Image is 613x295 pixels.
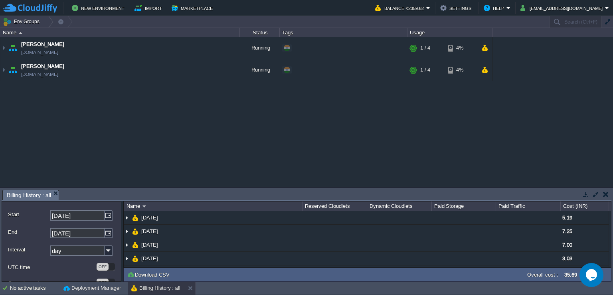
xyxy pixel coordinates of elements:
[132,238,138,251] img: AMDAwAAAACH5BAEAAAAALAAAAAABAAEAAAICRAEAOw==
[562,215,572,221] span: 5.19
[140,214,159,221] a: [DATE]
[520,3,605,13] button: [EMAIL_ADDRESS][DOMAIN_NAME]
[564,272,577,278] label: 35.69
[63,284,121,292] button: Deployment Manager
[240,59,280,81] div: Running
[132,225,138,238] img: AMDAwAAAACH5BAEAAAAALAAAAAABAAEAAAICRAEAOw==
[7,59,18,81] img: AMDAwAAAACH5BAEAAAAALAAAAAABAAEAAAICRAEAOw==
[7,190,51,200] span: Billing History : all
[8,263,96,271] label: UTC time
[124,211,130,224] img: AMDAwAAAACH5BAEAAAAALAAAAAABAAEAAAICRAEAOw==
[8,228,49,236] label: End
[21,40,64,48] a: [PERSON_NAME]
[140,241,159,248] a: [DATE]
[448,59,474,81] div: 4%
[303,201,367,211] div: Reserved Cloudlets
[562,255,572,261] span: 3.03
[3,3,57,13] img: CloudJiffy
[19,32,22,34] img: AMDAwAAAACH5BAEAAAAALAAAAAABAAEAAAICRAEAOw==
[21,62,64,70] a: [PERSON_NAME]
[124,252,130,265] img: AMDAwAAAACH5BAEAAAAALAAAAAABAAEAAAICRAEAOw==
[124,225,130,238] img: AMDAwAAAACH5BAEAAAAALAAAAAABAAEAAAICRAEAOw==
[3,16,42,27] button: Env Groups
[132,265,138,279] img: AMDAwAAAACH5BAEAAAAALAAAAAABAAEAAAICRAEAOw==
[408,28,492,37] div: Usage
[21,70,58,78] a: [DOMAIN_NAME]
[134,3,164,13] button: Import
[280,28,407,37] div: Tags
[132,211,138,224] img: AMDAwAAAACH5BAEAAAAALAAAAAABAAEAAAICRAEAOw==
[124,238,130,251] img: AMDAwAAAACH5BAEAAAAALAAAAAABAAEAAAICRAEAOw==
[8,279,96,287] label: Group by node
[448,37,474,59] div: 4%
[240,37,280,59] div: Running
[420,59,430,81] div: 1 / 4
[440,3,474,13] button: Settings
[124,265,130,279] img: AMDAwAAAACH5BAEAAAAALAAAAAABAAEAAAICRAEAOw==
[527,272,558,278] label: Overall cost :
[0,37,7,59] img: AMDAwAAAACH5BAEAAAAALAAAAAABAAEAAAICRAEAOw==
[97,263,109,271] div: OFF
[240,28,279,37] div: Status
[0,59,7,81] img: AMDAwAAAACH5BAEAAAAALAAAAAABAAEAAAICRAEAOw==
[484,3,506,13] button: Help
[140,228,159,235] a: [DATE]
[375,3,426,13] button: Balance ₹2359.62
[1,28,239,37] div: Name
[131,284,180,292] button: Billing History : all
[21,48,58,56] a: [DOMAIN_NAME]
[97,279,109,286] div: OFF
[72,3,127,13] button: New Environment
[562,242,572,248] span: 7.00
[172,3,215,13] button: Marketplace
[8,210,49,219] label: Start
[10,282,60,295] div: No active tasks
[142,205,146,207] img: AMDAwAAAACH5BAEAAAAALAAAAAABAAEAAAICRAEAOw==
[432,201,496,211] div: Paid Storage
[127,271,172,278] button: Download CSV
[562,228,572,234] span: 7.25
[132,252,138,265] img: AMDAwAAAACH5BAEAAAAALAAAAAABAAEAAAICRAEAOw==
[579,263,605,287] iframe: chat widget
[125,201,302,211] div: Name
[140,255,159,262] a: [DATE]
[7,37,18,59] img: AMDAwAAAACH5BAEAAAAALAAAAAABAAEAAAICRAEAOw==
[561,201,609,211] div: Cost (INR)
[8,245,49,254] label: Interval
[496,201,560,211] div: Paid Traffic
[368,201,431,211] div: Dynamic Cloudlets
[420,37,430,59] div: 1 / 4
